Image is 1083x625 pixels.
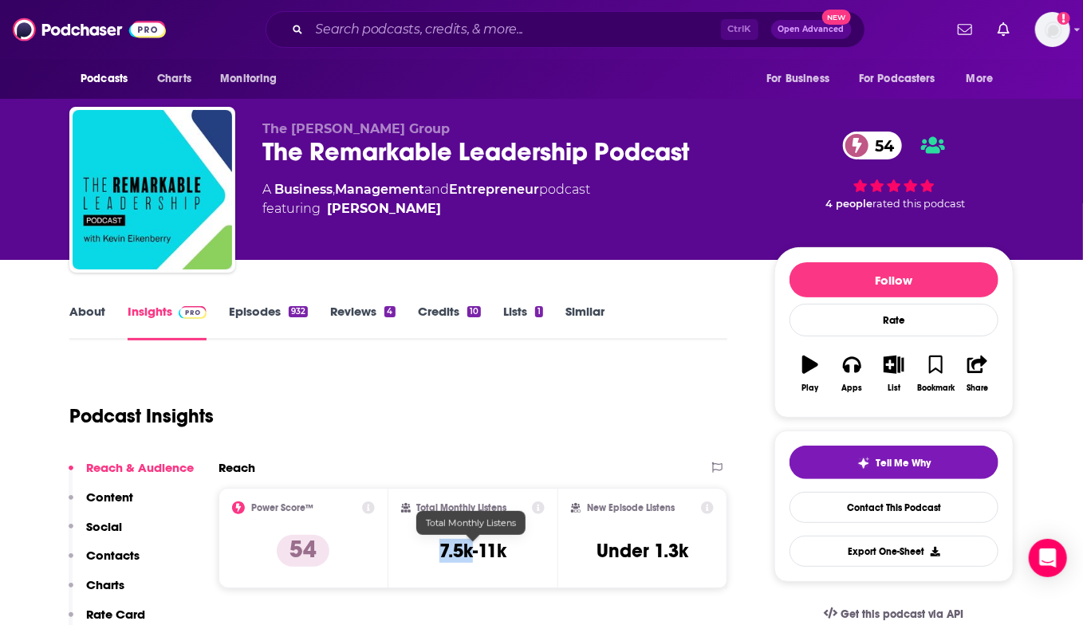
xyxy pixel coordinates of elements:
[790,536,998,567] button: Export One-Sheet
[73,110,232,269] img: The Remarkable Leadership Podcast
[69,404,214,428] h1: Podcast Insights
[766,68,829,90] span: For Business
[467,306,481,317] div: 10
[721,19,758,40] span: Ctrl K
[327,199,441,218] a: Kevin Eikenberry
[277,535,329,567] p: 54
[81,68,128,90] span: Podcasts
[1035,12,1070,47] img: User Profile
[825,198,872,210] span: 4 people
[771,20,852,39] button: Open AdvancedNew
[69,489,133,519] button: Content
[857,457,870,470] img: tell me why sparkle
[418,304,481,340] a: Credits10
[917,383,955,393] div: Bookmark
[842,383,863,393] div: Apps
[449,182,539,197] a: Entrepreneur
[790,345,831,403] button: Play
[439,539,506,563] h3: 7.5k-11k
[330,304,395,340] a: Reviews4
[220,68,277,90] span: Monitoring
[1029,539,1067,577] div: Open Intercom Messenger
[86,607,145,622] p: Rate Card
[69,304,105,340] a: About
[179,306,207,319] img: Podchaser Pro
[69,460,194,489] button: Reach & Audience
[147,64,201,94] a: Charts
[888,383,900,393] div: List
[426,517,516,529] span: Total Monthly Listens
[859,132,902,159] span: 54
[219,460,255,475] h2: Reach
[333,182,335,197] span: ,
[955,64,1014,94] button: open menu
[86,489,133,505] p: Content
[1035,12,1070,47] button: Show profile menu
[822,10,851,25] span: New
[86,548,140,563] p: Contacts
[69,577,124,607] button: Charts
[384,306,395,317] div: 4
[876,457,931,470] span: Tell Me Why
[790,262,998,297] button: Follow
[831,345,872,403] button: Apps
[790,304,998,336] div: Rate
[251,502,313,513] h2: Power Score™
[843,132,902,159] a: 54
[128,304,207,340] a: InsightsPodchaser Pro
[535,306,543,317] div: 1
[209,64,297,94] button: open menu
[309,17,721,42] input: Search podcasts, credits, & more...
[274,182,333,197] a: Business
[69,64,148,94] button: open menu
[157,68,191,90] span: Charts
[565,304,605,340] a: Similar
[1057,12,1070,25] svg: Add a profile image
[1035,12,1070,47] span: Logged in as megcassidy
[503,304,543,340] a: Lists1
[69,548,140,577] button: Contacts
[266,11,865,48] div: Search podcasts, credits, & more...
[957,345,998,403] button: Share
[597,539,688,563] h3: Under 1.3k
[967,383,988,393] div: Share
[967,68,994,90] span: More
[13,14,166,45] img: Podchaser - Follow, Share and Rate Podcasts
[335,182,424,197] a: Management
[790,446,998,479] button: tell me why sparkleTell Me Why
[774,121,1014,220] div: 54 4 peoplerated this podcast
[289,306,308,317] div: 932
[262,121,450,136] span: The [PERSON_NAME] Group
[587,502,675,513] h2: New Episode Listens
[872,198,965,210] span: rated this podcast
[991,16,1016,43] a: Show notifications dropdown
[229,304,308,340] a: Episodes932
[86,519,122,534] p: Social
[790,492,998,523] a: Contact This Podcast
[755,64,849,94] button: open menu
[424,182,449,197] span: and
[262,180,590,218] div: A podcast
[859,68,935,90] span: For Podcasters
[841,607,964,621] span: Get this podcast via API
[86,577,124,592] p: Charts
[915,345,956,403] button: Bookmark
[417,502,507,513] h2: Total Monthly Listens
[86,460,194,475] p: Reach & Audience
[778,26,845,33] span: Open Advanced
[951,16,979,43] a: Show notifications dropdown
[873,345,915,403] button: List
[262,199,590,218] span: featuring
[849,64,959,94] button: open menu
[802,383,819,393] div: Play
[69,519,122,548] button: Social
